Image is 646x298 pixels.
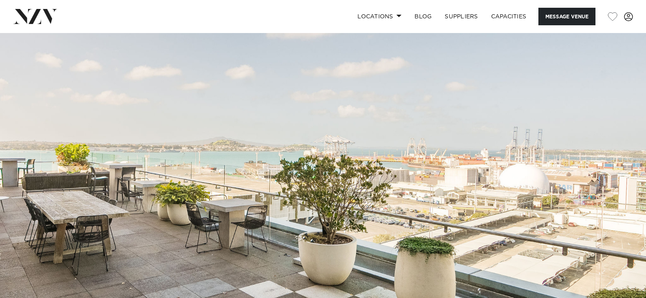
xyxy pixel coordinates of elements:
[351,8,408,25] a: Locations
[13,9,57,24] img: nzv-logo.png
[438,8,484,25] a: SUPPLIERS
[408,8,438,25] a: BLOG
[485,8,533,25] a: Capacities
[538,8,595,25] button: Message Venue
